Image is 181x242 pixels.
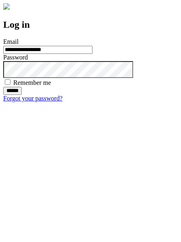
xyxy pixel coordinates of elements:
a: Forgot your password? [3,95,62,102]
img: logo-4e3dc11c47720685a147b03b5a06dd966a58ff35d612b21f08c02c0306f2b779.png [3,3,10,10]
label: Email [3,38,19,45]
h2: Log in [3,19,178,30]
label: Remember me [13,79,51,86]
label: Password [3,54,28,61]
